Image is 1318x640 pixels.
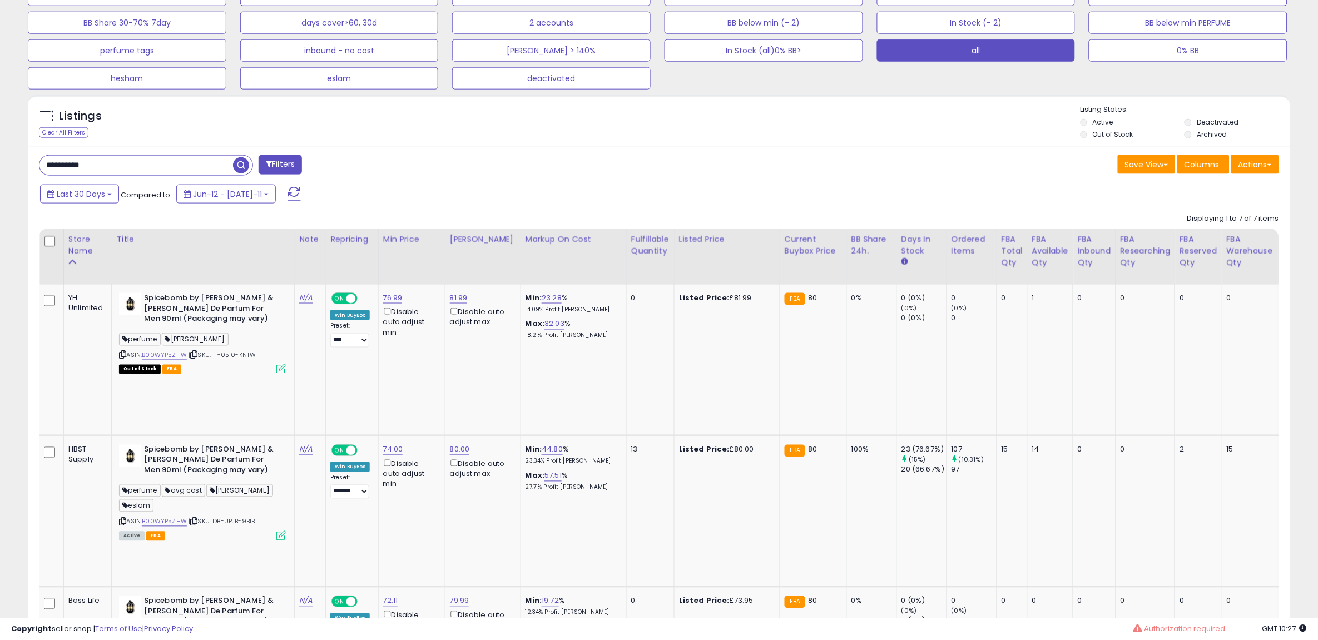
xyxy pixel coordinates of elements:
div: YH Unlimited [68,293,103,313]
div: 15 [1226,445,1269,455]
th: The percentage added to the cost of goods (COGS) that forms the calculator for Min & Max prices. [521,229,626,285]
img: 31ZFPTOKnSL._SL40_.jpg [119,596,141,618]
div: HBST Supply [68,445,103,465]
div: 15 [1002,445,1019,455]
a: Terms of Use [95,623,142,634]
div: Disable auto adjust min [383,458,437,490]
div: £80.00 [679,445,771,455]
span: OFF [356,294,374,304]
button: 0% BB [1089,39,1287,62]
div: 0 [1180,293,1213,303]
a: 72.11 [383,596,398,607]
b: Spicebomb by [PERSON_NAME] & [PERSON_NAME] De Parfum For Men 90ml (Packaging may vary) [144,293,279,327]
div: 14 [1032,445,1064,455]
div: 100% [851,445,888,455]
div: 0 [952,293,997,303]
a: 44.80 [542,444,563,455]
div: 0 [1121,596,1167,606]
button: 2 accounts [452,12,651,34]
a: 23.28 [542,292,562,304]
div: Preset: [330,474,370,499]
p: 18.21% Profit [PERSON_NAME] [526,332,618,340]
div: 0 [1226,596,1269,606]
b: Listed Price: [679,444,730,455]
button: perfume tags [28,39,226,62]
div: FBA Total Qty [1002,234,1023,269]
div: Preset: [330,323,370,348]
button: BB below min (- 2) [665,12,863,34]
div: Disable auto adjust max [450,458,512,479]
p: 23.34% Profit [PERSON_NAME] [526,458,618,465]
span: Compared to: [121,190,172,200]
strong: Copyright [11,623,52,634]
div: Boss Life [68,596,103,606]
b: Listed Price: [679,596,730,606]
a: 76.99 [383,292,403,304]
div: Ordered Items [952,234,992,257]
a: 19.72 [542,596,559,607]
div: Clear All Filters [39,127,88,138]
b: Min: [526,596,542,606]
div: % [526,445,618,465]
div: Displaying 1 to 7 of 7 items [1187,214,1279,224]
img: 31ZFPTOKnSL._SL40_.jpg [119,445,141,467]
div: BB Share 24h. [851,234,892,257]
div: Repricing [330,234,374,245]
b: Max: [526,319,545,329]
h5: Listings [59,108,102,124]
span: Jun-12 - [DATE]-11 [193,188,262,200]
span: 80 [808,444,817,455]
a: Privacy Policy [144,623,193,634]
div: 0% [851,293,888,303]
div: FBA inbound Qty [1078,234,1111,269]
button: all [877,39,1076,62]
div: Note [299,234,321,245]
div: 0 [1121,445,1167,455]
b: Spicebomb by [PERSON_NAME] & [PERSON_NAME] De Parfum For Men 90ml (Packaging may vary) [144,596,279,630]
div: 23 (76.67%) [901,445,947,455]
span: All listings that are currently out of stock and unavailable for purchase on Amazon [119,365,161,374]
div: Current Buybox Price [785,234,842,257]
a: 81.99 [450,292,468,304]
small: FBA [785,445,805,457]
div: FBA Warehouse Qty [1226,234,1272,269]
a: N/A [299,444,313,455]
button: eslam [240,67,439,90]
div: Markup on Cost [526,234,622,245]
div: 0 [1078,293,1107,303]
div: 107 [952,445,997,455]
small: FBA [785,293,805,305]
small: Days In Stock. [901,257,908,267]
div: Fulfillable Quantity [631,234,670,257]
a: 57.51 [544,470,562,482]
span: 80 [808,292,817,303]
b: Listed Price: [679,292,730,303]
button: Columns [1177,155,1230,174]
a: 79.99 [450,596,469,607]
div: Title [116,234,290,245]
div: seller snap | | [11,624,193,634]
div: FBA Reserved Qty [1180,234,1217,269]
div: [PERSON_NAME] [450,234,516,245]
div: 0 [1121,293,1167,303]
p: 27.71% Profit [PERSON_NAME] [526,484,618,492]
div: 2 [1180,445,1213,455]
div: 13 [631,445,666,455]
small: (0%) [901,304,917,312]
span: OFF [356,445,374,455]
div: % [526,293,618,314]
div: 0% [851,596,888,606]
div: £73.95 [679,596,771,606]
div: 0 (0%) [901,313,947,323]
button: Filters [259,155,302,175]
img: 31ZFPTOKnSL._SL40_.jpg [119,293,141,315]
div: 0 (0%) [901,596,947,606]
span: ON [333,597,346,607]
div: 1 [1032,293,1064,303]
label: Active [1093,117,1113,127]
a: B00WYP5ZHW [142,517,187,527]
button: BB Share 30-70% 7day [28,12,226,34]
div: Min Price [383,234,440,245]
span: 80 [808,596,817,606]
div: 0 [1032,596,1064,606]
